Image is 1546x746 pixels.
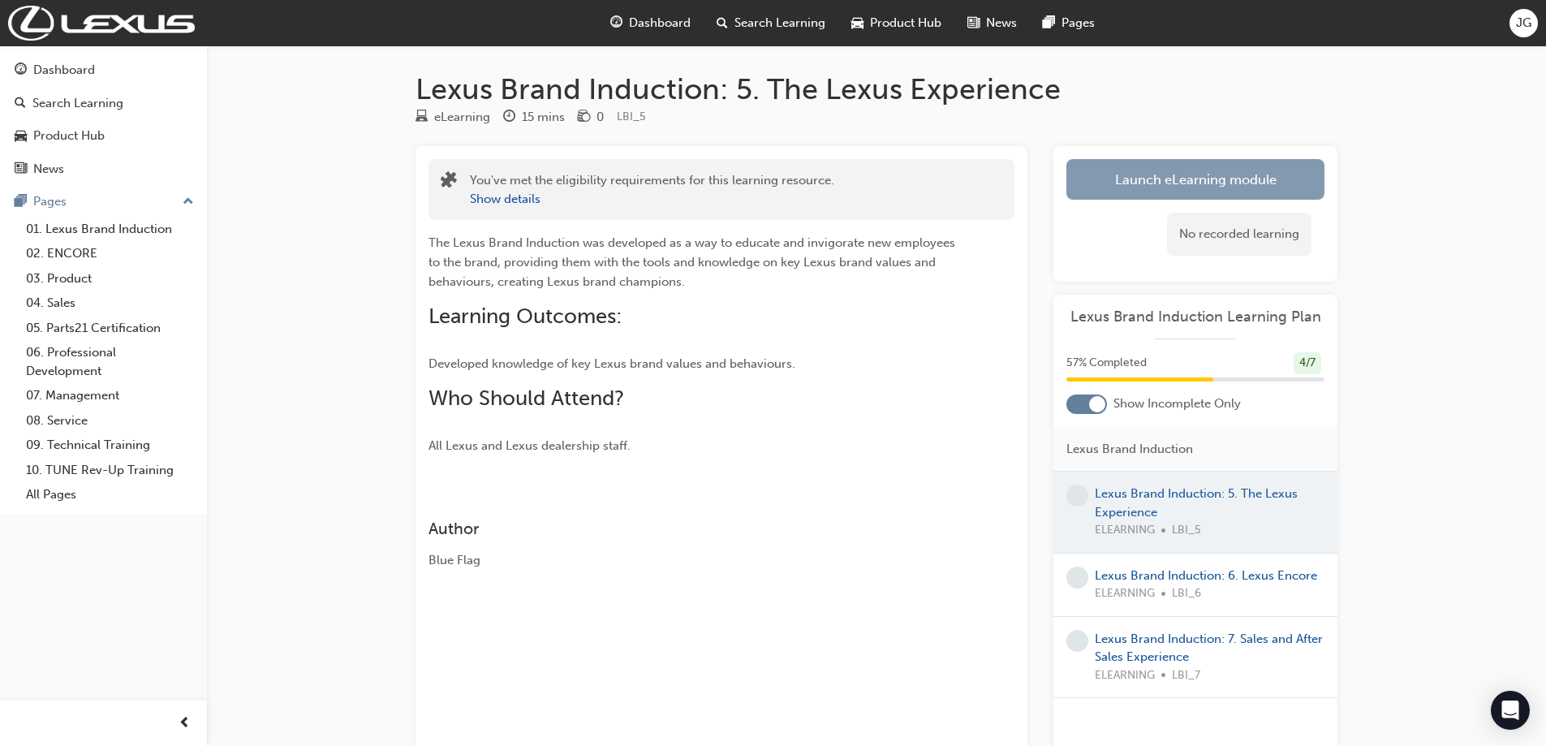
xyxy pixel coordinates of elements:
img: Trak [8,6,195,41]
span: JG [1516,14,1531,32]
span: car-icon [15,129,27,144]
span: All Lexus and Lexus dealership staff. [428,438,631,453]
span: Lexus Brand Induction [1066,440,1193,459]
span: The Lexus Brand Induction was developed as a way to educate and invigorate new employees to the b... [428,235,958,289]
a: Lexus Brand Induction: 7. Sales and After Sales Experience [1095,632,1323,665]
span: Dashboard [629,14,691,32]
button: Pages [6,187,200,217]
span: pages-icon [1043,13,1055,33]
span: LBI_6 [1172,584,1201,603]
span: puzzle-icon [441,173,457,192]
a: car-iconProduct Hub [838,6,954,40]
span: Learning resource code [617,110,646,123]
span: guage-icon [610,13,622,33]
div: Price [578,107,604,127]
a: guage-iconDashboard [597,6,704,40]
span: learningRecordVerb_NONE-icon [1066,485,1088,507]
div: 4 / 7 [1294,352,1321,374]
span: ELEARNING [1095,584,1155,603]
span: Pages [1062,14,1095,32]
div: Product Hub [33,127,105,145]
button: JG [1509,9,1538,37]
a: Search Learning [6,88,200,119]
h3: Author [428,520,956,538]
div: Open Intercom Messenger [1491,691,1530,730]
span: News [986,14,1017,32]
div: 0 [596,108,604,127]
a: 07. Management [19,383,200,408]
button: DashboardSearch LearningProduct HubNews [6,52,200,187]
span: LBI_7 [1172,666,1200,685]
h1: Lexus Brand Induction: 5. The Lexus Experience [416,71,1337,107]
div: Pages [33,192,67,211]
span: Learning Outcomes: [428,304,622,329]
a: Product Hub [6,121,200,151]
span: Who Should Attend? [428,386,624,411]
span: up-icon [183,192,194,213]
span: search-icon [15,97,26,111]
span: money-icon [578,110,590,125]
a: News [6,154,200,184]
a: news-iconNews [954,6,1030,40]
a: 08. Service [19,408,200,433]
a: 01. Lexus Brand Induction [19,217,200,242]
div: News [33,160,64,179]
span: guage-icon [15,63,27,78]
span: clock-icon [503,110,515,125]
span: Search Learning [734,14,825,32]
a: 04. Sales [19,291,200,316]
span: learningRecordVerb_NONE-icon [1066,630,1088,652]
span: car-icon [851,13,863,33]
div: Search Learning [32,94,123,113]
span: Developed knowledge of key Lexus brand values and behaviours. [428,356,795,371]
a: 06. Professional Development [19,340,200,383]
div: Duration [503,107,565,127]
span: learningResourceType_ELEARNING-icon [416,110,428,125]
span: news-icon [15,162,27,177]
span: learningRecordVerb_NONE-icon [1066,567,1088,589]
span: news-icon [967,13,980,33]
a: Lexus Brand Induction: 6. Lexus Encore [1095,568,1317,583]
div: No recorded learning [1167,213,1311,256]
a: search-iconSearch Learning [704,6,838,40]
a: 03. Product [19,266,200,291]
button: Show details [470,190,540,209]
a: 09. Technical Training [19,433,200,458]
div: Type [416,107,490,127]
a: Lexus Brand Induction Learning Plan [1066,308,1324,326]
a: 05. Parts21 Certification [19,316,200,341]
div: Blue Flag [428,551,956,570]
a: Launch eLearning module [1066,159,1324,200]
span: prev-icon [179,714,191,734]
div: Dashboard [33,61,95,80]
a: Dashboard [6,55,200,85]
span: 57 % Completed [1066,354,1147,373]
a: 10. TUNE Rev-Up Training [19,458,200,483]
a: 02. ENCORE [19,241,200,266]
a: pages-iconPages [1030,6,1108,40]
div: You've met the eligibility requirements for this learning resource. [470,171,834,208]
a: All Pages [19,482,200,507]
span: ELEARNING [1095,666,1155,685]
span: pages-icon [15,195,27,209]
span: Show Incomplete Only [1113,395,1241,413]
span: Product Hub [870,14,941,32]
div: 15 mins [522,108,565,127]
span: search-icon [717,13,728,33]
div: eLearning [434,108,490,127]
